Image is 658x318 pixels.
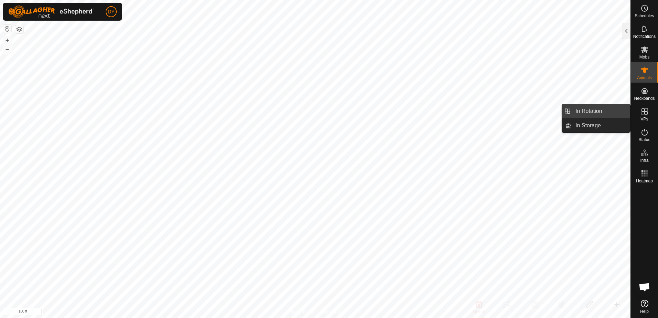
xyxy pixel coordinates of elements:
button: Reset Map [3,25,11,33]
img: Gallagher Logo [8,6,94,18]
span: In Storage [575,121,601,130]
button: Map Layers [15,25,23,33]
li: In Storage [562,119,630,132]
a: Privacy Policy [288,309,314,315]
span: Help [640,309,649,314]
span: In Rotation [575,107,602,115]
span: Mobs [639,55,649,59]
a: In Rotation [571,104,630,118]
span: Infra [640,158,648,162]
span: Animals [637,76,652,80]
span: Neckbands [634,96,655,100]
button: – [3,45,11,53]
span: VPs [640,117,648,121]
span: Heatmap [636,179,653,183]
span: Notifications [633,34,656,39]
a: Help [631,297,658,316]
span: Schedules [635,14,654,18]
span: DY [108,8,114,15]
button: + [3,36,11,44]
a: Contact Us [322,309,342,315]
a: Open chat [634,277,655,297]
li: In Rotation [562,104,630,118]
a: In Storage [571,119,630,132]
span: Status [638,138,650,142]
